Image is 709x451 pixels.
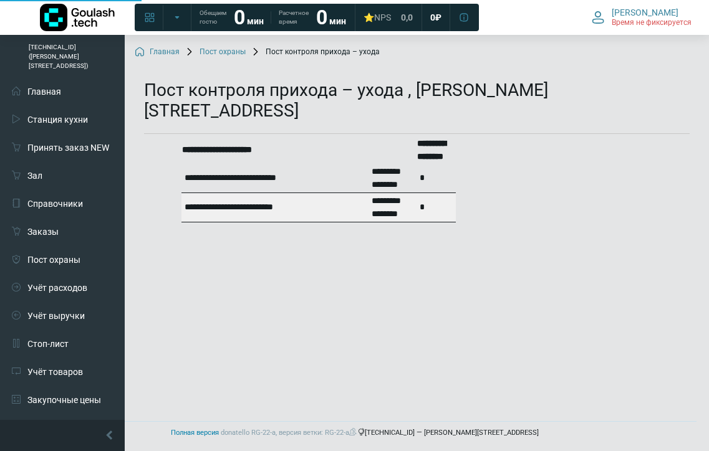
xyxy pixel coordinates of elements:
[171,429,219,437] a: Полная версия
[423,6,449,29] a: 0 ₽
[144,80,690,121] h1: Пост контроля прихода – ухода , [PERSON_NAME][STREET_ADDRESS]
[401,12,413,23] span: 0,0
[221,429,358,437] span: donatello RG-22-a, версия ветки: RG-22-a
[12,421,697,445] footer: [TECHNICAL_ID] — [PERSON_NAME][STREET_ADDRESS]
[40,4,115,31] img: Логотип компании Goulash.tech
[185,47,246,57] a: Пост охраны
[192,6,354,29] a: Обещаем гостю 0 мин Расчетное время 0 мин
[329,16,346,26] span: мин
[316,6,327,29] strong: 0
[200,9,226,26] span: Обещаем гостю
[364,12,391,23] div: ⭐
[251,47,380,57] span: Пост контроля прихода – ухода
[584,4,699,31] button: [PERSON_NAME] Время не фиксируется
[374,12,391,22] span: NPS
[612,18,692,28] span: Время не фиксируется
[435,12,441,23] span: ₽
[135,47,180,57] a: Главная
[234,6,245,29] strong: 0
[279,9,309,26] span: Расчетное время
[612,7,678,18] span: [PERSON_NAME]
[430,12,435,23] span: 0
[356,6,420,29] a: ⭐NPS 0,0
[247,16,264,26] span: мин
